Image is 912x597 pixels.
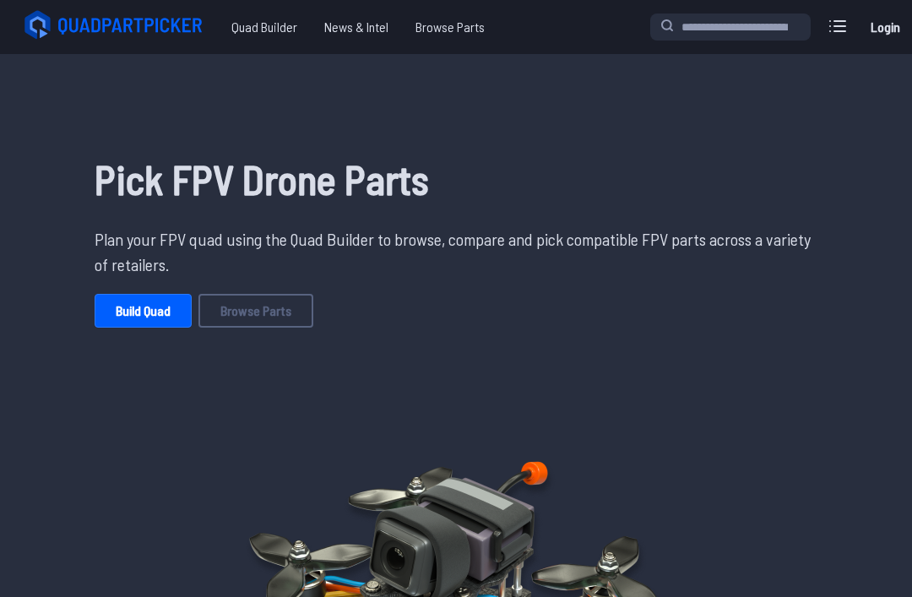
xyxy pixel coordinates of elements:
[198,294,313,328] a: Browse Parts
[311,10,402,44] a: News & Intel
[95,226,817,277] p: Plan your FPV quad using the Quad Builder to browse, compare and pick compatible FPV parts across...
[865,10,905,44] a: Login
[218,10,311,44] a: Quad Builder
[402,10,498,44] a: Browse Parts
[95,294,192,328] a: Build Quad
[95,149,817,209] h1: Pick FPV Drone Parts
